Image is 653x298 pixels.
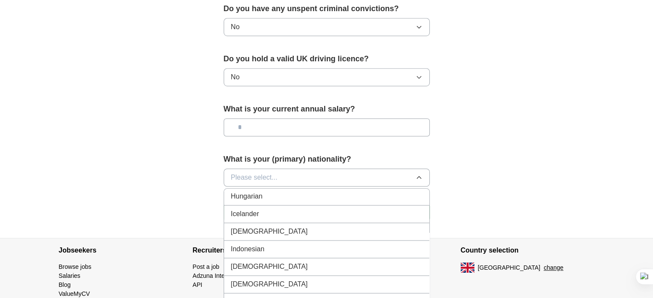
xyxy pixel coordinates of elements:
a: API [193,281,203,288]
label: What is your (primary) nationality? [224,154,430,165]
label: Do you have any unspent criminal convictions? [224,3,430,15]
span: Icelander [231,209,259,219]
span: [DEMOGRAPHIC_DATA] [231,262,308,272]
span: [DEMOGRAPHIC_DATA] [231,226,308,237]
button: change [544,263,563,272]
button: No [224,18,430,36]
span: No [231,72,240,82]
span: [GEOGRAPHIC_DATA] [478,263,541,272]
span: Hungarian [231,191,263,202]
a: Adzuna Intelligence [193,272,245,279]
span: No [231,22,240,32]
a: ValueMyCV [59,290,90,297]
span: [DEMOGRAPHIC_DATA] [231,279,308,289]
label: What is your current annual salary? [224,103,430,115]
a: Blog [59,281,71,288]
img: UK flag [461,262,474,273]
h4: Country selection [461,238,595,262]
a: Post a job [193,263,219,270]
a: Salaries [59,272,81,279]
a: Browse jobs [59,263,91,270]
span: Indonesian [231,244,264,254]
label: Do you hold a valid UK driving licence? [224,53,430,65]
span: Please select... [231,172,278,183]
button: Please select... [224,169,430,187]
button: No [224,68,430,86]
